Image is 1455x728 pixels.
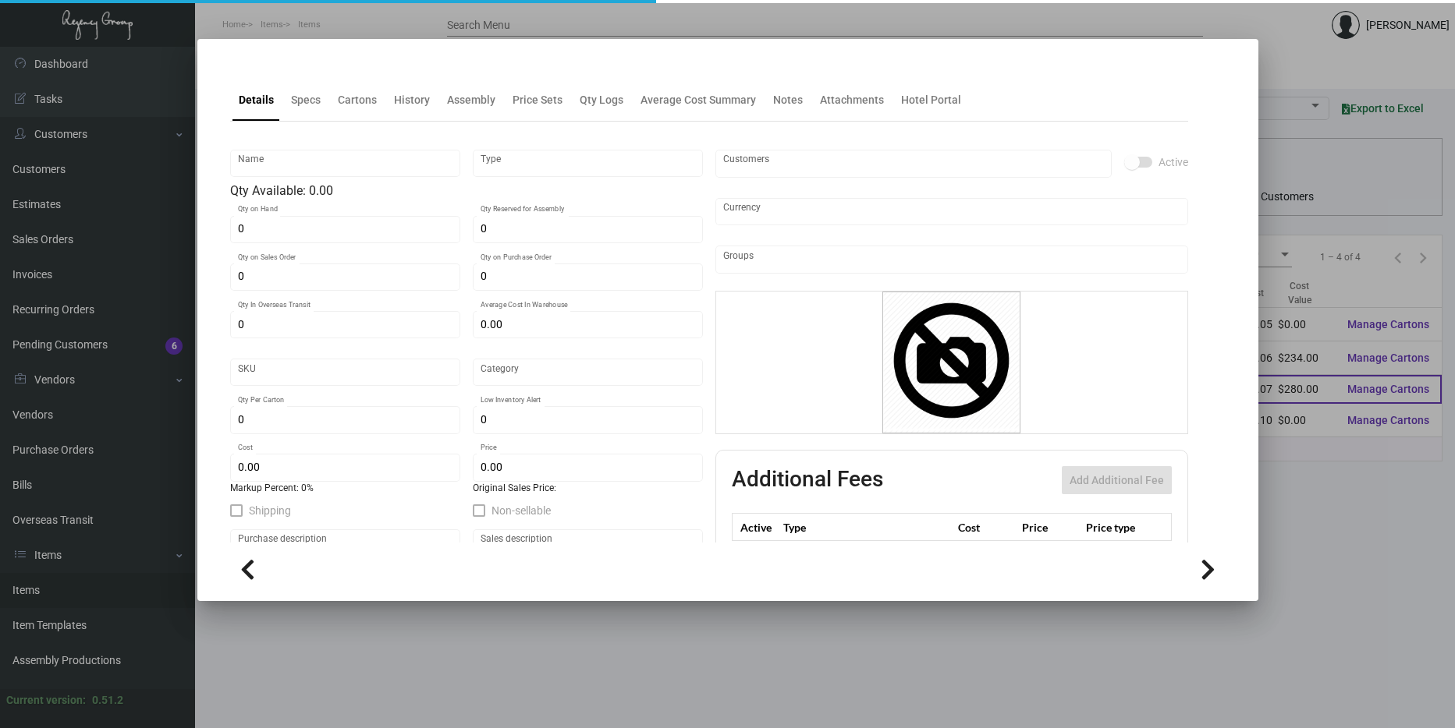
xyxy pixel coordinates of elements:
span: Non-sellable [492,501,551,520]
div: History [394,92,430,108]
th: Price type [1082,514,1152,541]
h2: Additional Fees [732,466,883,494]
div: Attachments [820,92,884,108]
div: Details [239,92,274,108]
div: Hotel Portal [901,92,961,108]
span: Shipping [249,501,291,520]
input: Add new.. [723,157,1103,170]
th: Type [779,514,954,541]
div: Average Cost Summary [641,92,756,108]
div: Qty Available: 0.00 [230,182,703,200]
div: 0.51.2 [92,692,123,709]
div: Current version: [6,692,86,709]
th: Cost [954,514,1018,541]
button: Add Additional Fee [1062,466,1172,494]
div: Qty Logs [580,92,623,108]
span: Active [1159,153,1188,171]
div: Cartons [338,92,377,108]
div: Price Sets [513,92,562,108]
span: Add Additional Fee [1070,474,1164,486]
div: Specs [291,92,321,108]
div: Notes [773,92,803,108]
input: Add new.. [723,253,1180,266]
th: Active [732,514,779,541]
div: Assembly [447,92,495,108]
th: Price [1018,514,1082,541]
